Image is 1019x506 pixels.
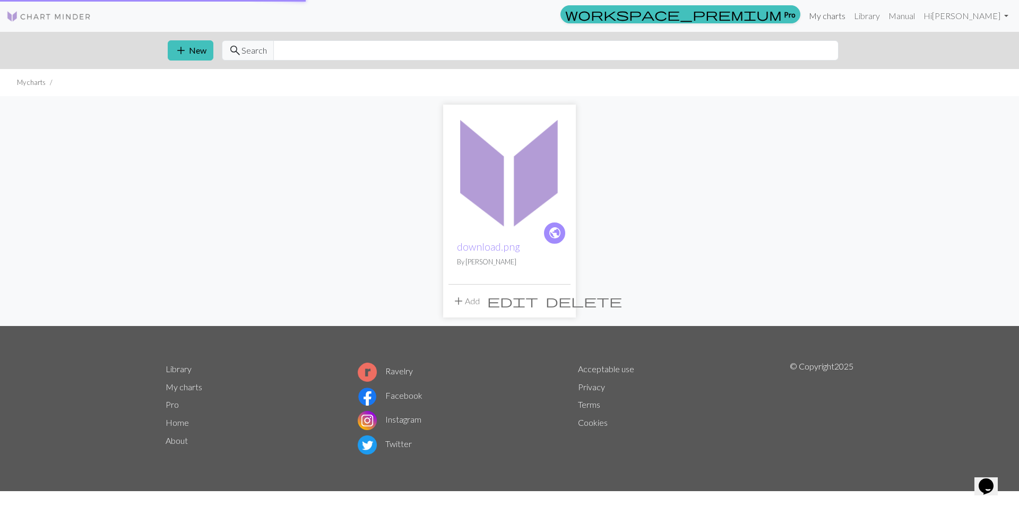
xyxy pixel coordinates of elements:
span: workspace_premium [565,7,782,22]
a: My charts [166,382,202,392]
iframe: chat widget [974,464,1008,495]
img: Facebook logo [358,387,377,406]
button: New [168,40,213,61]
a: Hi[PERSON_NAME] [919,5,1013,27]
img: Logo [6,10,91,23]
span: edit [487,294,538,308]
a: Manual [884,5,919,27]
a: download.png [457,241,520,253]
p: © Copyright 2025 [790,360,853,457]
img: Instagram logo [358,411,377,430]
a: Cookies [578,417,608,427]
span: add [175,43,187,58]
a: public [543,221,566,245]
a: Instagram [358,414,421,424]
a: Privacy [578,382,605,392]
a: Pro [560,5,800,23]
a: Home [166,417,189,427]
a: Pro [166,399,179,409]
button: Delete [542,291,626,311]
button: Edit [483,291,542,311]
img: download.png [448,110,571,232]
i: Edit [487,295,538,307]
span: search [229,43,241,58]
a: My charts [805,5,850,27]
a: Library [166,364,192,374]
a: Facebook [358,390,422,400]
a: Twitter [358,439,412,449]
a: About [166,435,188,445]
a: Ravelry [358,366,413,376]
button: Add [448,291,483,311]
img: Twitter logo [358,435,377,454]
p: By [PERSON_NAME] [457,257,562,267]
a: Library [850,5,884,27]
a: download.png [448,165,571,175]
a: Terms [578,399,600,409]
span: Search [241,44,267,57]
span: delete [546,294,622,308]
i: public [548,222,562,244]
img: Ravelry logo [358,363,377,382]
span: add [452,294,465,308]
span: public [548,225,562,241]
li: My charts [17,78,46,88]
a: Acceptable use [578,364,634,374]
